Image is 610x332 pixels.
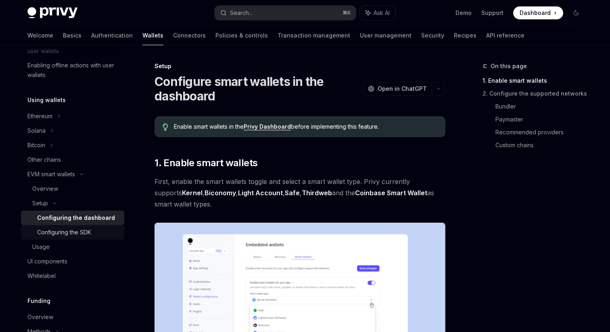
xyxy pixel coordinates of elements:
[27,26,53,45] a: Welcome
[491,61,527,71] span: On this page
[215,26,268,45] a: Policies & controls
[374,9,390,17] span: Ask AI
[27,95,66,105] h5: Using wallets
[91,26,133,45] a: Authentication
[32,184,58,194] div: Overview
[142,26,163,45] a: Wallets
[182,189,203,197] a: Kernel
[421,26,444,45] a: Security
[21,254,124,269] a: UI components
[570,6,583,19] button: Toggle dark mode
[360,26,412,45] a: User management
[483,74,589,87] a: 1. Enable smart wallets
[363,82,432,96] button: Open in ChatGPT
[27,61,119,80] div: Enabling offline actions with user wallets
[27,111,52,121] div: Ethereum
[285,189,300,197] a: Safe
[21,310,124,324] a: Overview
[27,312,53,322] div: Overview
[455,9,472,17] a: Demo
[355,189,427,197] a: Coinbase Smart Wallet
[27,257,67,266] div: UI components
[238,189,283,197] a: Light Account
[173,26,206,45] a: Connectors
[360,6,395,20] button: Ask AI
[230,8,253,18] div: Search...
[513,6,563,19] a: Dashboard
[155,62,445,70] div: Setup
[27,126,46,136] div: Solana
[486,26,524,45] a: API reference
[481,9,503,17] a: Support
[495,100,589,113] a: Bundler
[27,155,61,165] div: Other chains
[174,123,437,131] span: Enable smart wallets in the before implementing this feature.
[27,140,45,150] div: Bitcoin
[21,225,124,240] a: Configuring the SDK
[27,296,50,306] h5: Funding
[520,9,551,17] span: Dashboard
[278,26,350,45] a: Transaction management
[27,7,77,19] img: dark logo
[454,26,476,45] a: Recipes
[244,123,291,130] a: Privy Dashboard
[63,26,81,45] a: Basics
[483,87,589,100] a: 2. Configure the supported networks
[378,85,427,93] span: Open in ChatGPT
[155,74,359,103] h1: Configure smart wallets in the dashboard
[32,198,48,208] div: Setup
[21,269,124,283] a: Whitelabel
[343,10,351,16] span: ⌘ K
[32,242,50,252] div: Usage
[21,240,124,254] a: Usage
[37,228,91,237] div: Configuring the SDK
[215,6,356,20] button: Search...⌘K
[21,211,124,225] a: Configuring the dashboard
[27,169,75,179] div: EVM smart wallets
[495,139,589,152] a: Custom chains
[27,271,56,281] div: Whitelabel
[21,182,124,196] a: Overview
[21,58,124,82] a: Enabling offline actions with user wallets
[163,123,168,131] svg: Tip
[155,176,445,210] span: First, enable the smart wallets toggle and select a smart wallet type. Privy currently supports ,...
[21,152,124,167] a: Other chains
[495,126,589,139] a: Recommended providers
[495,113,589,126] a: Paymaster
[155,157,257,169] span: 1. Enable smart wallets
[205,189,236,197] a: Biconomy
[37,213,115,223] div: Configuring the dashboard
[302,189,332,197] a: Thirdweb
